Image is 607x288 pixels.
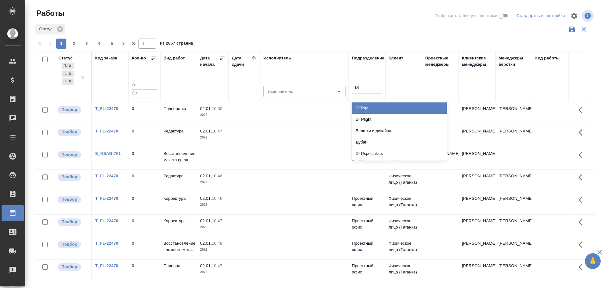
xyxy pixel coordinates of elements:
[163,128,194,134] p: Редактура
[94,40,104,47] span: 4
[515,11,567,21] div: split button
[57,173,88,181] div: Можно подбирать исполнителей
[62,78,67,85] div: В работе
[95,55,117,61] div: Код заказа
[575,170,590,185] button: Здесь прячутся важные кнопки
[61,241,77,248] p: Подбор
[582,10,595,22] span: Посмотреть информацию
[499,106,529,112] p: [PERSON_NAME]
[61,151,77,158] p: Подбор
[200,112,225,118] p: 2022
[212,241,222,246] p: 10:48
[129,125,160,147] td: 0
[499,263,529,269] p: [PERSON_NAME]
[57,218,88,226] div: Можно подбирать исполнителей
[567,8,582,23] span: Настроить таблицу
[459,192,495,214] td: [PERSON_NAME]
[61,70,74,78] div: Подбор, Готов к работе, В работе
[57,195,88,204] div: Можно подбирать исполнителей
[212,106,222,111] p: 10:50
[349,215,385,237] td: Проектный офис
[575,125,590,140] button: Здесь прячутся важные кнопки
[200,202,225,208] p: 2022
[349,147,385,169] td: Проектный офис
[349,237,385,259] td: Проектный офис
[459,215,495,237] td: [PERSON_NAME]
[132,55,146,61] div: Кол-во
[462,55,492,68] div: Клиентские менеджеры
[334,87,343,96] button: Open
[212,263,222,268] p: 10:47
[263,55,291,61] div: Исполнитель
[200,263,212,268] p: 02.01,
[61,107,77,113] p: Подбор
[95,106,118,111] a: T_FL-22470
[35,8,64,18] span: Работы
[129,170,160,192] td: 0
[62,63,67,69] div: Подбор
[352,125,447,137] div: Верстки и дизайна
[129,215,160,237] td: 0
[200,106,212,111] p: 02.01,
[349,102,385,125] td: <Подразделение по умолчанию>
[575,102,590,118] button: Здесь прячутся важные кнопки
[95,196,118,201] a: T_FL-22470
[61,174,77,180] p: Подбор
[200,224,225,230] p: 2022
[57,240,88,249] div: Можно подбирать исполнителей
[69,39,79,49] button: 2
[349,260,385,282] td: Проектный офис
[499,240,529,247] p: [PERSON_NAME]
[200,247,225,253] p: 2022
[95,151,121,156] a: S_NSAG-761
[200,196,212,201] p: 02.01,
[132,89,157,97] input: До
[39,26,55,32] p: Статус
[352,102,447,114] div: DTPqa
[200,241,212,246] p: 02.01,
[200,218,212,223] p: 02.01,
[61,196,77,203] p: Подбор
[57,106,88,114] div: Можно подбирать исполнителей
[163,55,185,61] div: Вид работ
[575,260,590,275] button: Здесь прячутся важные кнопки
[459,260,495,282] td: [PERSON_NAME]
[459,125,495,147] td: [PERSON_NAME]
[459,147,495,169] td: [PERSON_NAME]
[163,218,194,224] p: Корректура
[389,195,419,208] p: Физическое лицо (Таганка)
[57,150,88,159] div: Можно подбирать исполнителей
[129,192,160,214] td: 0
[232,55,251,68] div: Дата сдачи
[389,218,419,230] p: Физическое лицо (Таганка)
[459,170,495,192] td: [PERSON_NAME]
[132,82,157,89] input: От
[94,39,104,49] button: 4
[163,240,194,253] p: Восстановление сложного мак...
[107,39,117,49] button: 5
[107,40,117,47] span: 5
[61,129,77,135] p: Подбор
[575,237,590,252] button: Здесь прячутся важные кнопки
[69,40,79,47] span: 2
[163,150,194,163] p: Восстановление макета средн...
[35,24,65,34] div: Статус
[82,39,92,49] button: 3
[200,55,219,68] div: Дата начала
[575,215,590,230] button: Здесь прячутся важные кнопки
[200,134,225,141] p: 2022
[575,147,590,162] button: Здесь прячутся важные кнопки
[95,129,118,133] a: T_FL-22470
[352,148,447,159] div: DTPspecialists
[129,102,160,125] td: 0
[587,254,598,268] span: 🙏
[425,55,456,68] div: Проектные менеджеры
[212,196,222,201] p: 10:46
[61,219,77,225] p: Подбор
[61,77,74,85] div: Подбор, Готов к работе, В работе
[352,55,384,61] div: Подразделение
[349,192,385,214] td: Проектный офис
[160,40,193,49] span: из 2867 страниц
[499,218,529,224] p: [PERSON_NAME]
[163,263,194,269] p: Перевод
